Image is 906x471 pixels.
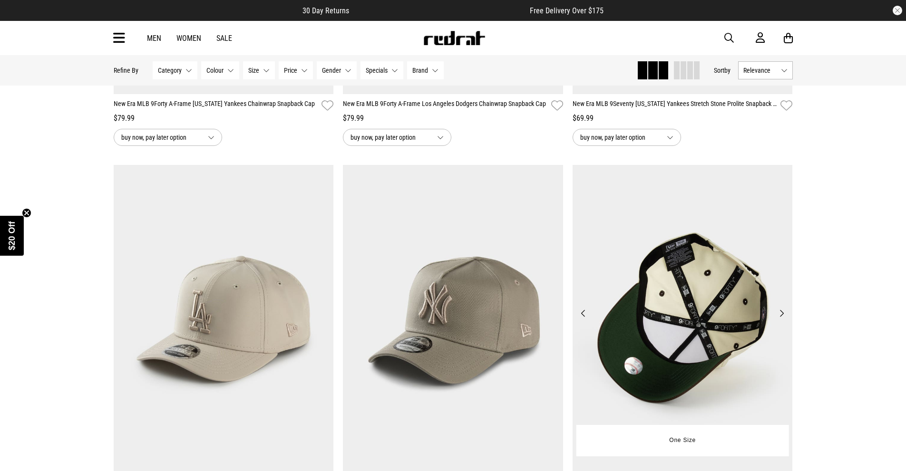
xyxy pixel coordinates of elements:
button: Next [776,308,788,319]
span: Gender [322,67,341,74]
span: 30 Day Returns [302,6,349,15]
button: buy now, pay later option [573,129,681,146]
button: buy now, pay later option [114,129,222,146]
a: Men [147,34,161,43]
button: Previous [577,308,589,319]
span: Category [158,67,182,74]
button: Close teaser [22,208,31,218]
button: Price [279,61,313,79]
button: Brand [407,61,444,79]
span: Free Delivery Over $175 [530,6,604,15]
span: buy now, pay later option [580,132,659,143]
div: $79.99 [114,113,334,124]
a: Women [176,34,201,43]
button: Size [243,61,275,79]
button: buy now, pay later option [343,129,451,146]
span: $20 Off [7,221,17,250]
button: Relevance [738,61,793,79]
span: Size [248,67,259,74]
span: Price [284,67,297,74]
button: Gender [317,61,357,79]
div: $79.99 [343,113,563,124]
span: Brand [412,67,428,74]
a: New Era MLB 9Forty A-Frame [US_STATE] Yankees Chainwrap Snapback Cap [114,99,318,113]
button: Category [153,61,197,79]
button: Colour [201,61,239,79]
span: Specials [366,67,388,74]
a: New Era MLB 9Seventy [US_STATE] Yankees Stretch Stone Prolite Snapback Cap [573,99,777,113]
a: Sale [216,34,232,43]
span: Colour [206,67,224,74]
iframe: Customer reviews powered by Trustpilot [368,6,511,15]
div: $69.99 [573,113,793,124]
button: One Size [662,432,703,449]
a: New Era MLB 9Forty A-Frame Los Angeles Dodgers Chainwrap Snapback Cap [343,99,547,113]
button: Open LiveChat chat widget [8,4,36,32]
p: Refine By [114,67,138,74]
button: Specials [360,61,403,79]
img: Redrat logo [423,31,486,45]
span: Relevance [743,67,777,74]
span: by [724,67,731,74]
span: buy now, pay later option [351,132,429,143]
button: Sortby [714,65,731,76]
span: buy now, pay later option [121,132,200,143]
